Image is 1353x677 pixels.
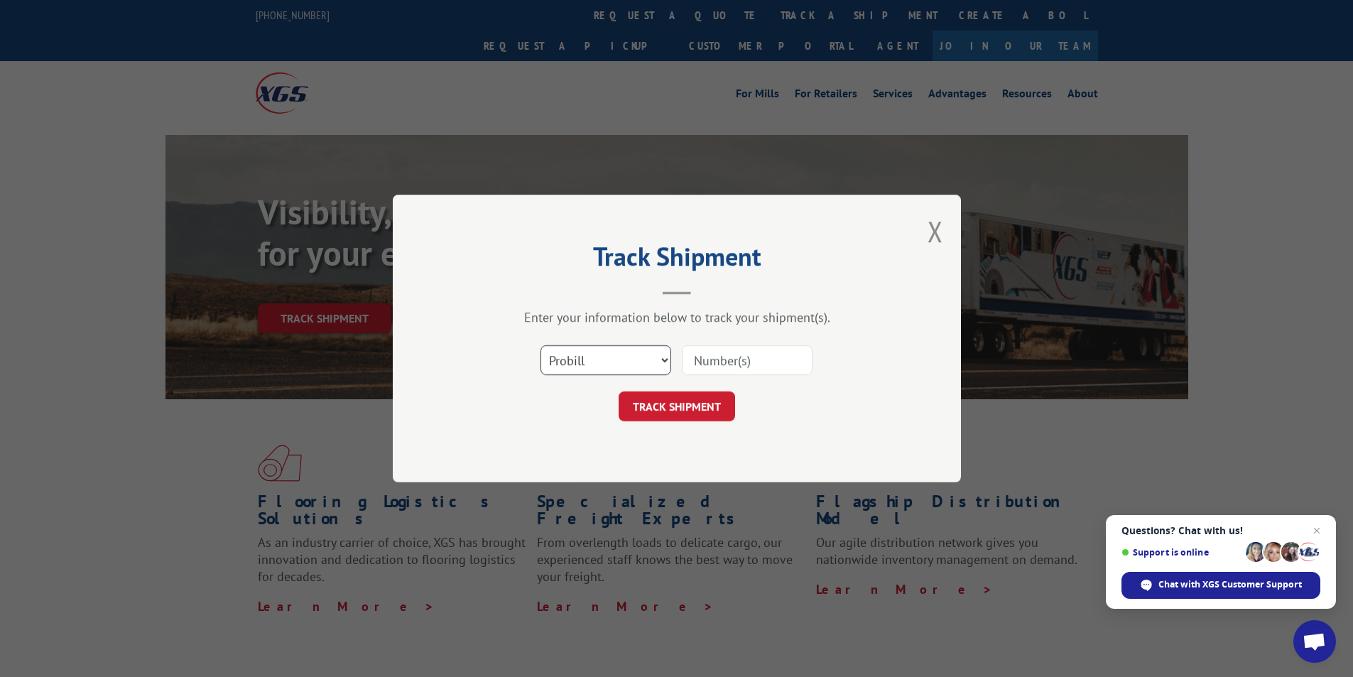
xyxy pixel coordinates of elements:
span: Close chat [1308,522,1325,539]
span: Chat with XGS Customer Support [1158,578,1302,591]
button: Close modal [928,212,943,250]
div: Chat with XGS Customer Support [1121,572,1320,599]
div: Open chat [1293,620,1336,663]
button: TRACK SHIPMENT [619,391,735,421]
div: Enter your information below to track your shipment(s). [464,309,890,325]
span: Questions? Chat with us! [1121,525,1320,536]
input: Number(s) [682,345,813,375]
span: Support is online [1121,547,1241,558]
h2: Track Shipment [464,247,890,273]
